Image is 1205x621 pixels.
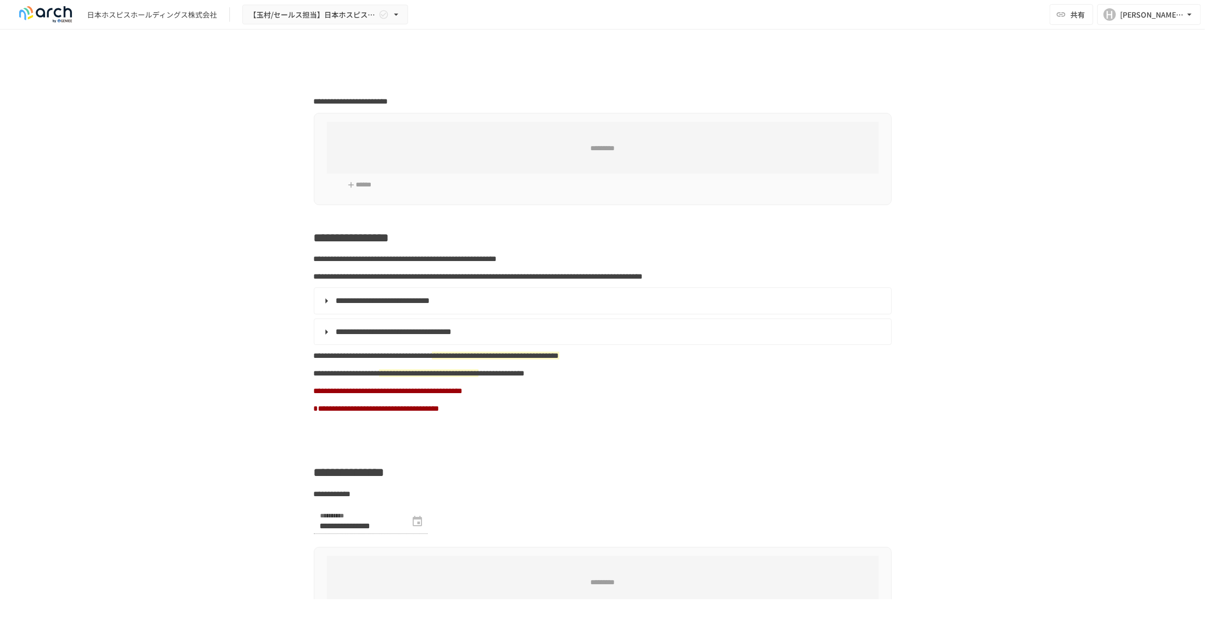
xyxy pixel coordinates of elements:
span: 共有 [1070,9,1085,20]
span: 【玉村/セールス担当】日本ホスピスホールディングス株式会社様_初期設定サポート [249,8,376,21]
div: 日本ホスピスホールディングス株式会社 [87,9,217,20]
img: logo-default@2x-9cf2c760.svg [12,6,79,23]
div: H [1104,8,1116,21]
button: 【玉村/セールス担当】日本ホスピスホールディングス株式会社様_初期設定サポート [242,5,408,25]
button: H[PERSON_NAME][EMAIL_ADDRESS][DOMAIN_NAME] [1097,4,1201,25]
div: [PERSON_NAME][EMAIL_ADDRESS][DOMAIN_NAME] [1120,8,1184,21]
button: 共有 [1050,4,1093,25]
